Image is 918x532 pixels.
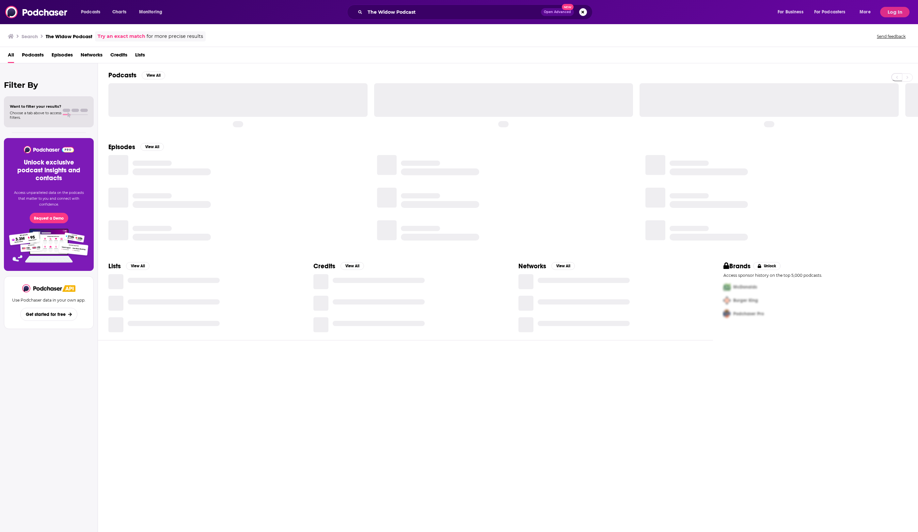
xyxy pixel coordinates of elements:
h2: Brands [723,262,751,270]
a: CreditsView All [313,262,364,270]
h2: Lists [108,262,121,270]
button: open menu [76,7,109,17]
span: For Podcasters [814,8,846,17]
span: Charts [112,8,126,17]
a: ListsView All [108,262,150,270]
a: Networks [81,50,103,63]
button: Send feedback [875,34,908,39]
a: All [8,50,14,63]
button: Log In [880,7,910,17]
a: Episodes [52,50,73,63]
button: Unlock [753,262,781,270]
a: Credits [110,50,127,63]
img: Podchaser - Follow, Share and Rate Podcasts [22,284,63,292]
span: Podchaser Pro [733,311,764,317]
p: Access unparalleled data on the podcasts that matter to you and connect with confidence. [12,190,86,208]
p: Use Podchaser data in your own app. [12,298,86,303]
a: Podcasts [22,50,44,63]
button: Open AdvancedNew [541,8,574,16]
h3: Search [22,33,38,39]
button: View All [126,262,150,270]
h2: Networks [518,262,546,270]
span: Podcasts [81,8,100,17]
div: Search podcasts, credits, & more... [353,5,599,20]
img: Second Pro Logo [721,294,733,307]
img: Pro Features [7,228,91,263]
h2: Podcasts [108,71,136,79]
button: open menu [135,7,171,17]
a: PodcastsView All [108,71,165,79]
span: Get started for free [26,312,66,317]
button: View All [142,71,165,79]
span: Want to filter your results? [10,104,61,109]
button: open menu [773,7,812,17]
h2: Episodes [108,143,135,151]
span: More [860,8,871,17]
img: Podchaser - Follow, Share and Rate Podcasts [5,6,68,18]
span: New [562,4,574,10]
a: Lists [135,50,145,63]
button: open menu [855,7,879,17]
button: View All [140,143,164,151]
span: Choose a tab above to access filters. [10,111,61,120]
h3: Unlock exclusive podcast insights and contacts [12,159,86,182]
img: Podchaser API banner [62,285,75,292]
span: for more precise results [147,33,203,40]
img: Podchaser - Follow, Share and Rate Podcasts [23,146,74,153]
img: First Pro Logo [721,280,733,294]
a: Try an exact match [98,33,145,40]
a: Charts [108,7,130,17]
h2: Credits [313,262,335,270]
input: Search podcasts, credits, & more... [365,7,541,17]
p: Access sponsor history on the top 5,000 podcasts. [723,273,908,278]
span: For Business [778,8,803,17]
span: Open Advanced [544,10,571,14]
button: Request a Demo [30,213,68,223]
span: McDonalds [733,284,757,290]
span: Monitoring [139,8,162,17]
button: Get started for free [20,308,77,321]
a: NetworksView All [518,262,575,270]
button: open menu [810,7,855,17]
span: Burger King [733,298,758,303]
a: EpisodesView All [108,143,164,151]
img: Third Pro Logo [721,307,733,321]
button: View All [340,262,364,270]
h2: Filter By [4,80,94,90]
h3: The Widow Podcast [46,33,92,39]
button: View All [551,262,575,270]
